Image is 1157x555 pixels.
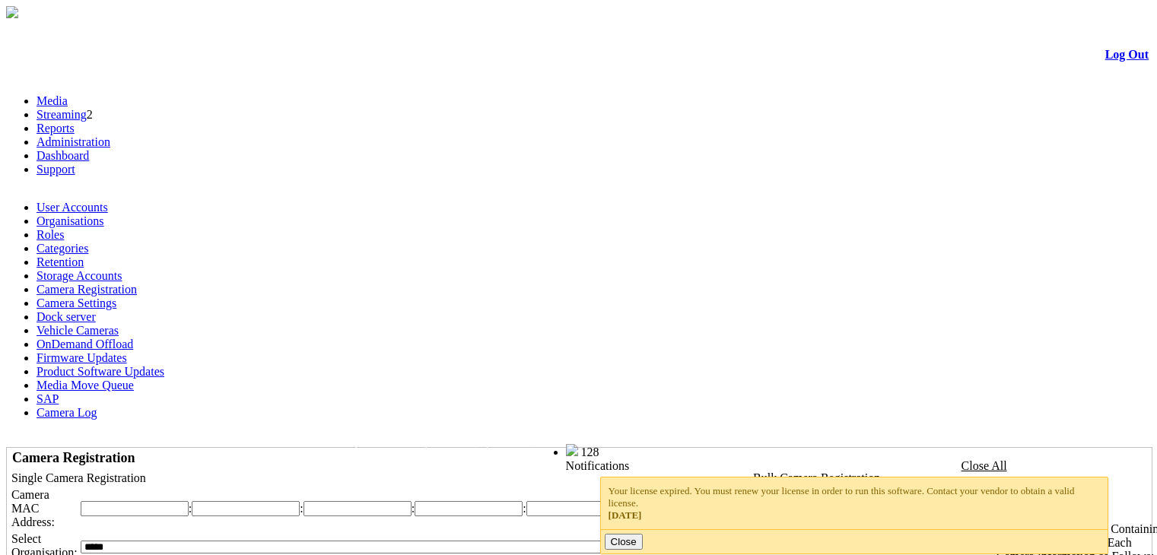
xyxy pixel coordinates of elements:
a: Streaming [37,108,87,121]
button: Close [605,534,643,550]
span: 128 [581,446,599,458]
a: Support [37,163,75,176]
a: Storage Accounts [37,269,122,282]
a: Media Move Queue [37,379,134,392]
a: Roles [37,228,64,241]
a: Close All [962,459,1007,472]
span: : [300,502,303,515]
a: Dashboard [37,149,89,162]
span: 2 [87,108,93,121]
span: Camera MAC Address: [11,488,55,528]
a: SAP [37,392,59,405]
a: Reports [37,122,75,135]
a: User Accounts [37,201,108,214]
a: Camera Registration [37,283,137,296]
img: arrow-3.png [6,6,18,18]
span: Camera Registration [12,450,135,465]
a: Log Out [1105,48,1149,61]
a: Media [37,94,68,107]
a: OnDemand Offload [37,338,133,350]
a: Categories [37,242,88,255]
span: Single Camera Registration [11,471,146,484]
div: Your license expired. You must renew your license in order to run this software. Contact your ven... [609,485,1101,522]
a: Product Software Updates [37,365,164,378]
a: Dock server [37,310,96,323]
span: Welcome, System Administrator (Administrator) [342,445,536,456]
a: Organisations [37,214,104,227]
a: Firmware Updates [37,351,127,364]
a: Retention [37,255,84,268]
a: Camera Settings [37,297,116,309]
div: Notifications [566,459,1119,473]
span: : [189,502,192,515]
span: [DATE] [609,509,642,521]
a: Vehicle Cameras [37,324,119,337]
img: bell25.png [566,444,578,456]
a: Camera Log [37,406,97,419]
a: Administration [37,135,110,148]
